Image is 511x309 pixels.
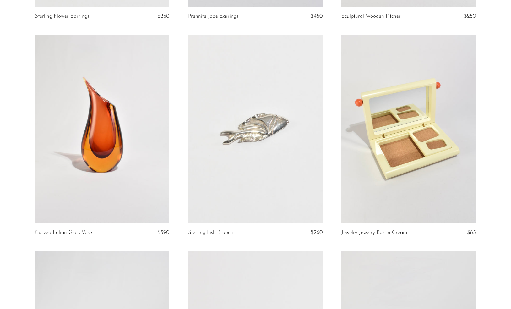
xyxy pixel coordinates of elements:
span: $250 [464,14,476,19]
a: Curved Italian Glass Vase [35,230,92,235]
a: Sterling Flower Earrings [35,14,89,19]
span: $250 [157,14,169,19]
span: $450 [311,14,323,19]
span: $85 [467,230,476,235]
span: $390 [157,230,169,235]
span: $260 [311,230,323,235]
a: Prehnite Jade Earrings [188,14,238,19]
a: Sterling Fish Brooch [188,230,233,235]
a: Sculptural Wooden Pitcher [341,14,401,19]
a: Jewelry Jewelry Box in Cream [341,230,407,235]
